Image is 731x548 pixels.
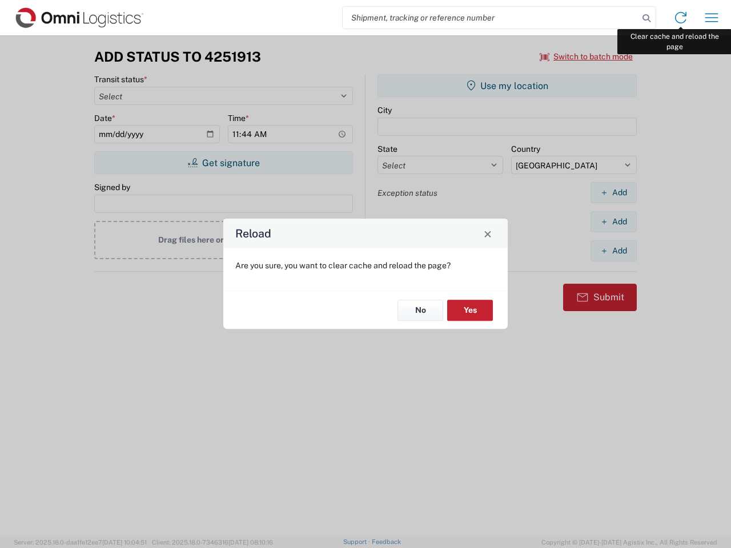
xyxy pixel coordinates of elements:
input: Shipment, tracking or reference number [343,7,638,29]
button: No [397,300,443,321]
button: Yes [447,300,493,321]
button: Close [480,225,496,241]
p: Are you sure, you want to clear cache and reload the page? [235,260,496,271]
h4: Reload [235,225,271,242]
